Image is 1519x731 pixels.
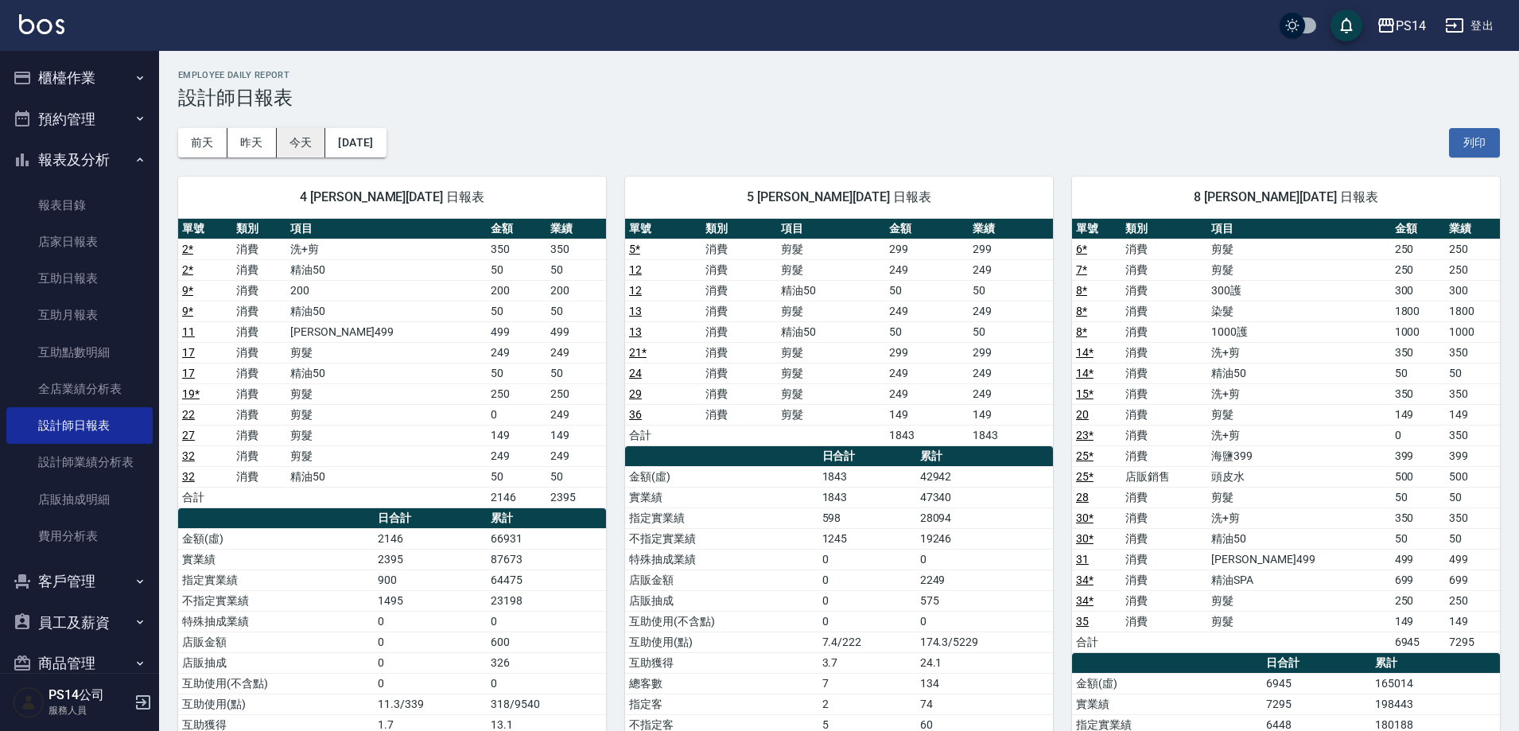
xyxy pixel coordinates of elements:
button: 員工及薪資 [6,602,153,644]
button: 登出 [1439,11,1500,41]
th: 單號 [178,219,232,239]
td: 249 [969,383,1053,404]
td: 消費 [232,321,286,342]
a: 17 [182,346,195,359]
td: 0 [487,611,606,632]
th: 業績 [1445,219,1500,239]
a: 22 [182,408,195,421]
td: 剪髮 [1207,487,1390,507]
td: 消費 [1121,570,1207,590]
button: PS14 [1370,10,1432,42]
td: 消費 [1121,549,1207,570]
td: 互助使用(不含點) [625,611,818,632]
td: 消費 [701,321,778,342]
td: 200 [487,280,546,301]
td: 0 [374,611,487,632]
td: 50 [969,321,1053,342]
td: 剪髮 [777,342,885,363]
td: 350 [1391,342,1446,363]
a: 13 [629,305,642,317]
a: 互助日報表 [6,260,153,297]
td: 精油50 [1207,363,1390,383]
a: 29 [629,387,642,400]
span: 5 [PERSON_NAME][DATE] 日報表 [644,189,1034,205]
td: 互助使用(點) [625,632,818,652]
td: 66931 [487,528,606,549]
td: 2146 [374,528,487,549]
td: 消費 [232,466,286,487]
td: [PERSON_NAME]499 [286,321,487,342]
td: 消費 [232,301,286,321]
td: 6945 [1391,632,1446,652]
td: 剪髮 [286,342,487,363]
td: 特殊抽成業績 [178,611,374,632]
td: 300護 [1207,280,1390,301]
td: 店販抽成 [178,652,374,673]
td: 0 [916,549,1053,570]
td: 消費 [232,239,286,259]
td: 消費 [1121,239,1207,259]
a: 31 [1076,553,1089,566]
td: 消費 [232,342,286,363]
td: 23198 [487,590,606,611]
td: 50 [1445,528,1500,549]
td: 50 [1391,487,1446,507]
td: 598 [818,507,916,528]
a: 店家日報表 [6,224,153,260]
th: 項目 [777,219,885,239]
td: 0 [818,611,916,632]
a: 全店業績分析表 [6,371,153,407]
a: 13 [629,325,642,338]
td: 精油50 [286,259,487,280]
td: 350 [1445,342,1500,363]
td: 50 [1391,528,1446,549]
td: 1843 [969,425,1053,445]
td: 299 [885,239,969,259]
td: 精油50 [1207,528,1390,549]
a: 35 [1076,615,1089,628]
td: 消費 [232,445,286,466]
a: 12 [629,263,642,276]
td: 0 [1391,425,1446,445]
a: 11 [182,325,195,338]
td: 剪髮 [286,404,487,425]
td: 249 [885,259,969,280]
td: 消費 [1121,259,1207,280]
a: 設計師日報表 [6,407,153,444]
td: 消費 [1121,425,1207,445]
td: 149 [487,425,546,445]
td: 剪髮 [777,259,885,280]
td: 實業績 [625,487,818,507]
td: 消費 [232,363,286,383]
td: 指定實業績 [178,570,374,590]
td: 500 [1391,466,1446,487]
td: 洗+剪 [1207,507,1390,528]
td: 消費 [1121,507,1207,528]
th: 類別 [232,219,286,239]
td: 50 [546,466,606,487]
td: 消費 [232,259,286,280]
td: 149 [1391,404,1446,425]
td: 消費 [701,404,778,425]
td: 1495 [374,590,487,611]
td: 消費 [1121,301,1207,321]
td: 50 [885,321,969,342]
button: 櫃檯作業 [6,57,153,99]
td: 精油50 [286,363,487,383]
td: 0 [374,632,487,652]
td: 金額(虛) [178,528,374,549]
td: 剪髮 [286,383,487,404]
td: 350 [1445,507,1500,528]
td: 87673 [487,549,606,570]
td: 合計 [178,487,232,507]
td: 消費 [701,259,778,280]
td: 消費 [1121,280,1207,301]
td: 250 [1445,239,1500,259]
td: 250 [487,383,546,404]
td: 200 [286,280,487,301]
td: 不指定實業績 [178,590,374,611]
td: 精油50 [286,466,487,487]
td: 消費 [701,239,778,259]
td: [PERSON_NAME]499 [1207,549,1390,570]
td: 剪髮 [1207,259,1390,280]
